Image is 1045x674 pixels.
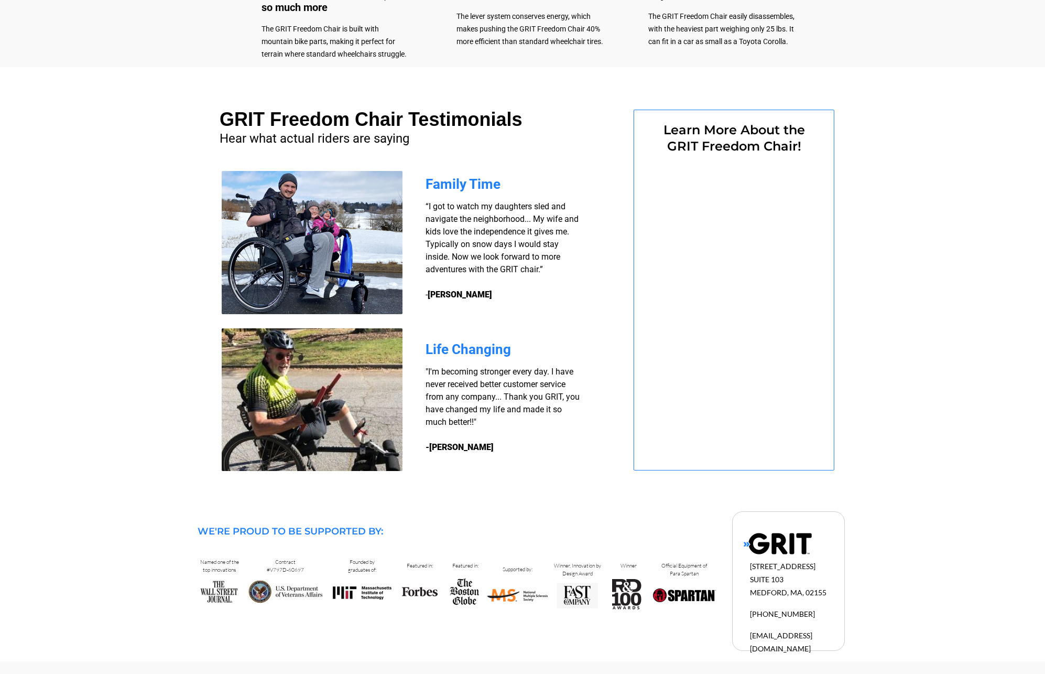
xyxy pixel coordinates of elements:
strong: -[PERSON_NAME] [426,442,494,452]
span: WE'RE PROUD TO BE SUPPORTED BY: [198,526,383,537]
span: “I got to watch my daughters sled and navigate the neighborhood... My wife and kids love the inde... [426,201,579,299]
span: Featured in: [407,562,433,569]
span: Learn More About the GRIT Freedom Chair! [663,122,805,154]
span: Featured in: [452,562,478,569]
strong: [PERSON_NAME] [428,290,492,299]
span: Life Changing [426,341,511,357]
span: Founded by graduates of: [348,559,376,573]
span: [PHONE_NUMBER] [750,609,815,618]
span: Official Equipment of Para Spartan [661,562,707,577]
span: Contract #V797D-60697 [267,559,304,573]
span: MEDFORD, MA, 02155 [750,588,826,597]
span: Hear what actual riders are saying [220,131,409,146]
span: Family Time [426,176,500,192]
span: "I'm becoming stronger every day. I have never received better customer service from any company.... [426,367,580,427]
span: SUITE 103 [750,575,783,584]
span: Named one of the top innovations [200,559,239,573]
span: The GRIT Freedom Chair is built with mountain bike parts, making it perfect for terrain where sta... [262,25,407,58]
span: [EMAIL_ADDRESS][DOMAIN_NAME] [750,631,812,653]
span: Winner, Innovation by Design Award [554,562,601,577]
span: The GRIT Freedom Chair easily disassembles, with the heaviest part weighing only 25 lbs. It can f... [648,12,794,46]
span: Supported by: [503,566,532,573]
span: Winner [621,562,637,569]
span: GRIT Freedom Chair Testimonials [220,109,522,130]
iframe: Form 0 [651,161,817,443]
span: The lever system conserves energy, which makes pushing the GRIT Freedom Chair 40% more efficient ... [456,12,603,46]
span: [STREET_ADDRESS] [750,562,815,571]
